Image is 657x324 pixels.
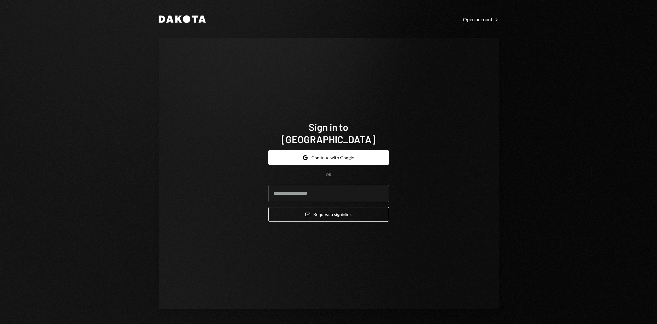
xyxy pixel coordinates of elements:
button: Request a signinlink [268,207,389,222]
button: Continue with Google [268,150,389,165]
div: OR [326,172,331,177]
h1: Sign in to [GEOGRAPHIC_DATA] [268,121,389,145]
a: Open account [463,16,499,23]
